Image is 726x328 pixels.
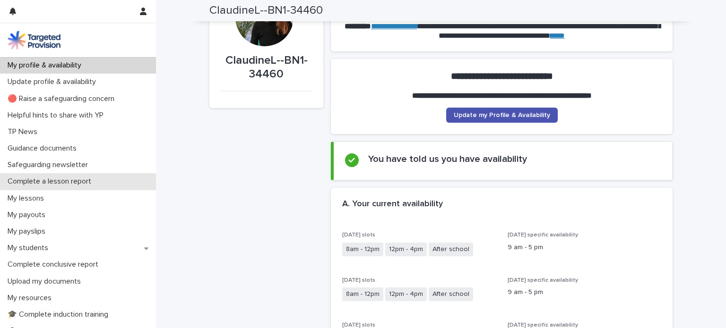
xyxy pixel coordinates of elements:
p: Safeguarding newsletter [4,160,95,169]
p: Helpful hints to share with YP [4,111,111,120]
p: My resources [4,294,59,303]
span: [DATE] slots [342,232,375,238]
p: Guidance documents [4,144,84,153]
h2: You have told us you have availability [368,153,527,165]
span: [DATE] slots [342,322,375,328]
span: [DATE] slots [342,278,375,283]
p: My students [4,244,56,252]
span: After school [429,287,473,301]
p: Update profile & availability [4,77,104,86]
p: My payslips [4,227,53,236]
span: 8am - 12pm [342,287,383,301]
p: 🎓 Complete induction training [4,310,116,319]
p: TP News [4,127,45,136]
p: Upload my documents [4,277,88,286]
p: My payouts [4,210,53,219]
span: [DATE] specific availability [508,278,578,283]
h2: ClaudineL--BN1-34460 [209,4,323,17]
span: [DATE] specific availability [508,232,578,238]
a: Update my Profile & Availability [446,108,558,123]
p: Complete a lesson report [4,177,99,186]
p: Complete conclusive report [4,260,106,269]
p: My lessons [4,194,52,203]
p: ClaudineL--BN1-34460 [221,54,312,81]
span: [DATE] specific availability [508,322,578,328]
span: Update my Profile & Availability [454,112,550,118]
span: 12pm - 4pm [385,287,427,301]
span: 8am - 12pm [342,243,383,256]
p: My profile & availability [4,61,89,70]
span: After school [429,243,473,256]
p: 9 am - 5 pm [508,287,662,297]
span: 12pm - 4pm [385,243,427,256]
h2: A. Your current availability [342,199,443,210]
p: 🔴 Raise a safeguarding concern [4,94,122,103]
p: 9 am - 5 pm [508,243,662,252]
img: M5nRWzHhSzIhMunXDL62 [8,31,60,50]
